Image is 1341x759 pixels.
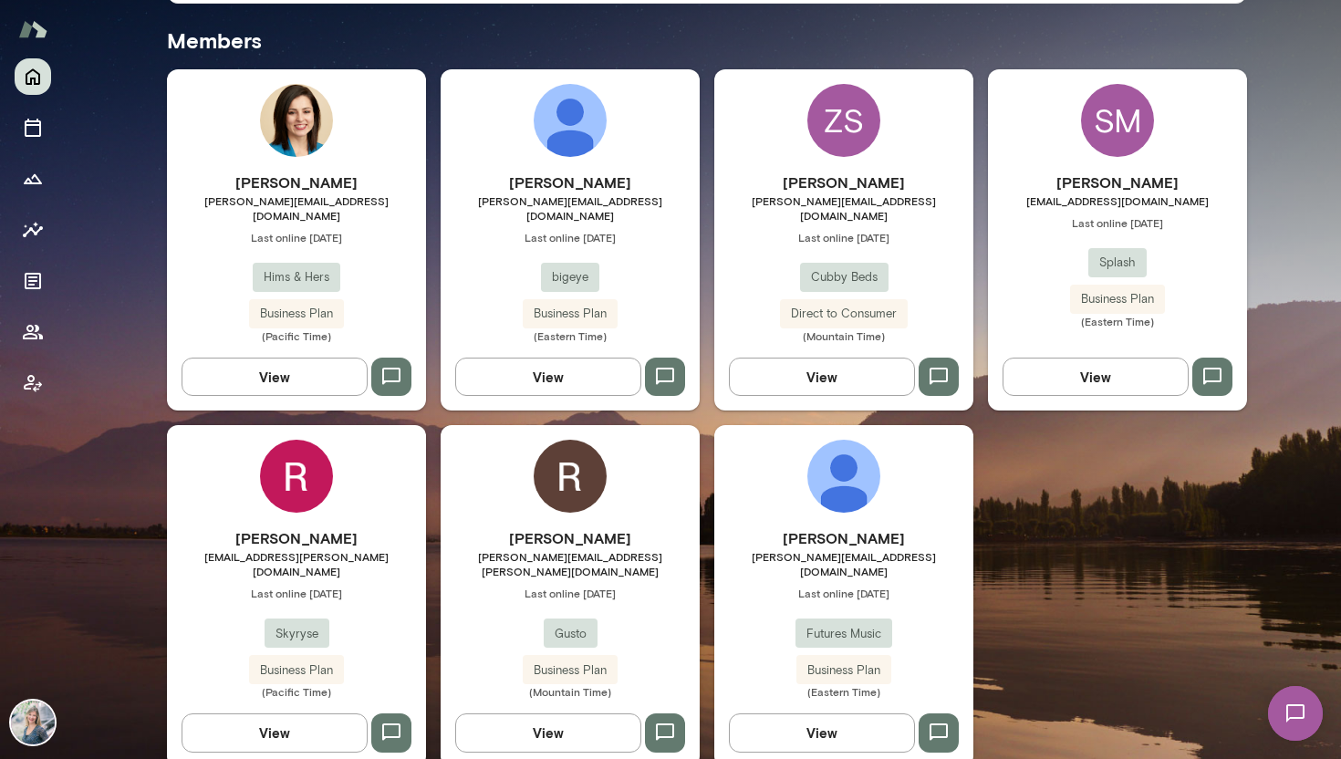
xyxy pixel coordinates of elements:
span: (Eastern Time) [988,314,1247,328]
h6: [PERSON_NAME] [167,172,426,193]
button: Growth Plan [15,161,51,197]
span: [PERSON_NAME][EMAIL_ADDRESS][DOMAIN_NAME] [441,193,700,223]
button: View [729,713,915,752]
span: Skyryse [265,625,329,643]
h6: [PERSON_NAME] [714,527,973,549]
span: Last online [DATE] [441,230,700,244]
button: View [729,358,915,396]
button: Members [15,314,51,350]
img: Kyle Kirwan [534,84,607,157]
button: View [455,713,641,752]
span: Cubby Beds [800,268,889,286]
span: Last online [DATE] [714,230,973,244]
span: (Mountain Time) [441,684,700,699]
button: Client app [15,365,51,401]
span: Futures Music [795,625,892,643]
span: (Eastern Time) [714,684,973,699]
span: Last online [DATE] [167,230,426,244]
button: View [1003,358,1189,396]
button: View [455,358,641,396]
button: View [182,713,368,752]
h6: [PERSON_NAME] [714,172,973,193]
h6: [PERSON_NAME] [988,172,1247,193]
span: (Eastern Time) [441,328,700,343]
span: Business Plan [249,661,344,680]
span: Business Plan [523,661,618,680]
span: (Mountain Time) [714,328,973,343]
img: Mento [18,12,47,47]
span: (Pacific Time) [167,684,426,699]
span: [EMAIL_ADDRESS][PERSON_NAME][DOMAIN_NAME] [167,549,426,578]
span: Gusto [544,625,598,643]
span: Splash [1088,254,1147,272]
span: Last online [DATE] [167,586,426,600]
span: bigeye [541,268,599,286]
h6: [PERSON_NAME] [441,172,700,193]
button: Documents [15,263,51,299]
div: SM [1081,84,1154,157]
button: Home [15,58,51,95]
h6: [PERSON_NAME] [167,527,426,549]
span: [PERSON_NAME][EMAIL_ADDRESS][DOMAIN_NAME] [714,193,973,223]
button: View [182,358,368,396]
span: [PERSON_NAME][EMAIL_ADDRESS][DOMAIN_NAME] [714,549,973,578]
h5: Members [167,26,1247,55]
button: Sessions [15,109,51,146]
span: Business Plan [523,305,618,323]
span: [EMAIL_ADDRESS][DOMAIN_NAME] [988,193,1247,208]
img: Rush Patel [260,440,333,513]
span: Business Plan [249,305,344,323]
span: [PERSON_NAME][EMAIL_ADDRESS][PERSON_NAME][DOMAIN_NAME] [441,549,700,578]
span: Last online [DATE] [988,215,1247,230]
span: [PERSON_NAME][EMAIL_ADDRESS][DOMAIN_NAME] [167,193,426,223]
button: Insights [15,212,51,248]
span: Business Plan [796,661,891,680]
span: Business Plan [1070,290,1165,308]
h6: [PERSON_NAME] [441,527,700,549]
div: ZS [807,84,880,157]
img: Irene Becklund [260,84,333,157]
span: (Pacific Time) [167,328,426,343]
span: Direct to Consumer [780,305,908,323]
img: Mia Lewin [11,701,55,744]
span: Last online [DATE] [441,586,700,600]
img: Riley Bingham [534,440,607,513]
span: Last online [DATE] [714,586,973,600]
span: Hims & Hers [253,268,340,286]
img: Jeff Lin [807,440,880,513]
